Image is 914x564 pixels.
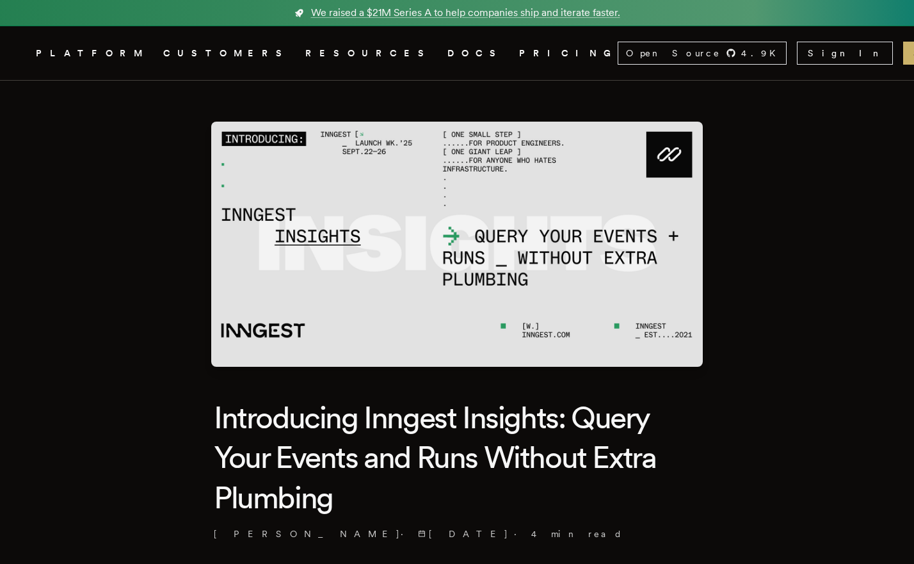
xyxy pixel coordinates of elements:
[311,5,620,20] span: We raised a $21M Series A to help companies ship and iterate faster.
[447,45,504,61] a: DOCS
[797,42,893,65] a: Sign In
[418,528,509,540] span: [DATE]
[626,47,721,60] span: Open Source
[214,528,700,540] p: [PERSON_NAME] · ·
[163,45,290,61] a: CUSTOMERS
[531,528,623,540] span: 4 min read
[214,398,700,517] h1: Introducing Inngest Insights: Query Your Events and Runs Without Extra Plumbing
[741,47,783,60] span: 4.9 K
[211,122,703,367] img: Featured image for Introducing Inngest Insights: Query Your Events and Runs Without Extra Plumbin...
[36,45,148,61] button: PLATFORM
[519,45,618,61] a: PRICING
[305,45,432,61] button: RESOURCES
